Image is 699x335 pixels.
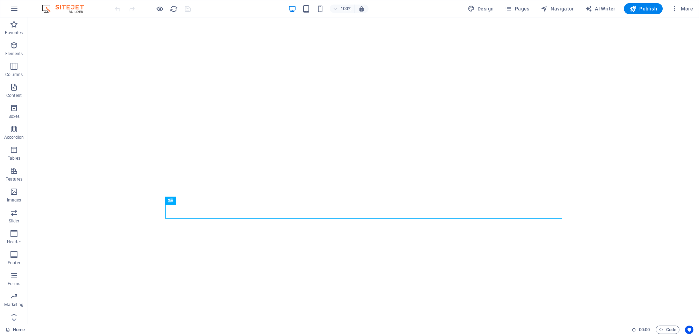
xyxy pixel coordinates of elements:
[5,51,23,56] p: Elements
[505,5,529,12] span: Pages
[5,72,23,77] p: Columns
[639,326,650,334] span: 00 00
[8,155,20,161] p: Tables
[8,260,20,266] p: Footer
[169,5,178,13] button: reload
[9,218,20,224] p: Slider
[538,3,577,14] button: Navigator
[7,239,21,245] p: Header
[624,3,663,14] button: Publish
[585,5,616,12] span: AI Writer
[671,5,693,12] span: More
[6,176,22,182] p: Features
[155,5,164,13] button: Click here to leave preview mode and continue editing
[4,302,23,307] p: Marketing
[358,6,365,12] i: On resize automatically adjust zoom level to fit chosen device.
[170,5,178,13] i: Reload page
[668,3,696,14] button: More
[541,5,574,12] span: Navigator
[6,326,25,334] a: Click to cancel selection. Double-click to open Pages
[4,135,24,140] p: Accordion
[468,5,494,12] span: Design
[629,5,657,12] span: Publish
[340,5,351,13] h6: 100%
[40,5,93,13] img: Editor Logo
[659,326,676,334] span: Code
[465,3,497,14] div: Design (Ctrl+Alt+Y)
[502,3,532,14] button: Pages
[8,114,20,119] p: Boxes
[656,326,679,334] button: Code
[6,93,22,98] p: Content
[465,3,497,14] button: Design
[8,281,20,287] p: Forms
[5,30,23,36] p: Favorites
[582,3,618,14] button: AI Writer
[7,197,21,203] p: Images
[632,326,650,334] h6: Session time
[330,5,355,13] button: 100%
[644,327,645,332] span: :
[685,326,693,334] button: Usercentrics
